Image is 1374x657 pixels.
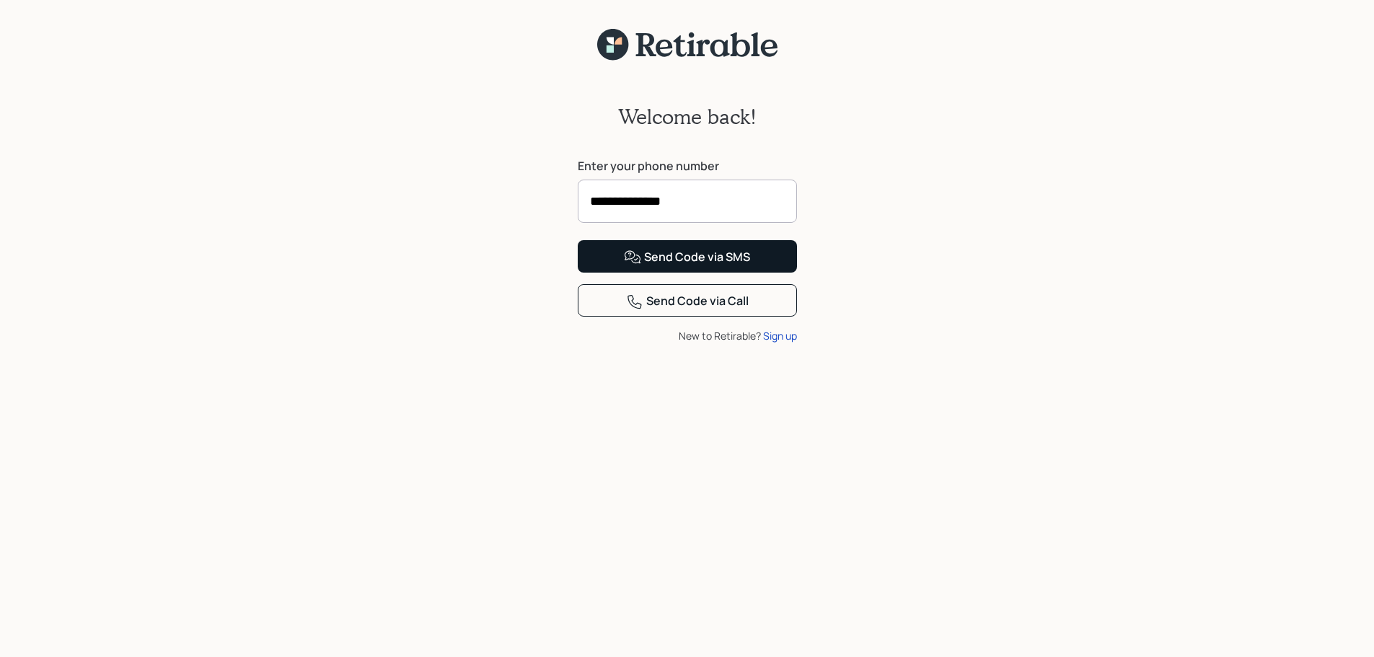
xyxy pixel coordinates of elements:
[626,293,749,310] div: Send Code via Call
[578,240,797,273] button: Send Code via SMS
[578,328,797,343] div: New to Retirable?
[624,249,750,266] div: Send Code via SMS
[618,105,757,129] h2: Welcome back!
[578,284,797,317] button: Send Code via Call
[578,158,797,174] label: Enter your phone number
[763,328,797,343] div: Sign up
